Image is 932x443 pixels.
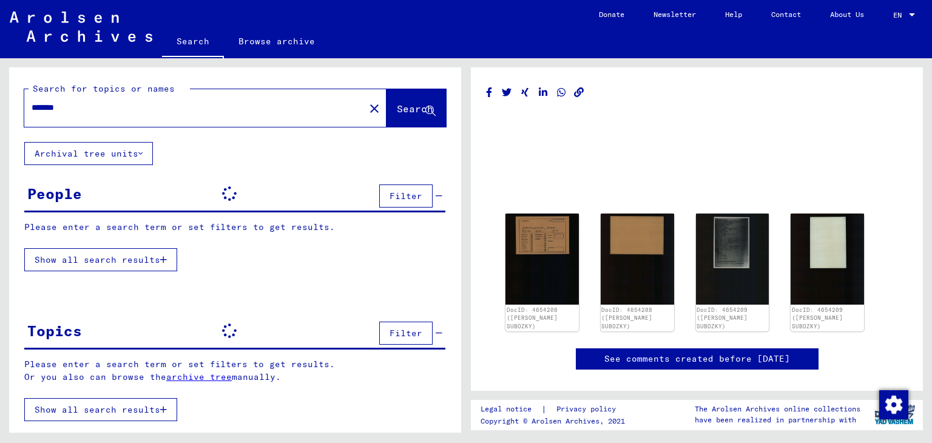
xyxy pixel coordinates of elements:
[27,320,82,342] div: Topics
[547,403,630,416] a: Privacy policy
[162,27,224,58] a: Search
[24,142,153,165] button: Archival tree units
[601,214,674,305] img: 002.jpg
[387,89,446,127] button: Search
[24,398,177,421] button: Show all search results
[695,414,860,425] p: have been realized in partnership with
[35,254,160,265] span: Show all search results
[505,214,579,305] img: 001.jpg
[507,306,558,330] a: DocID: 4654208 ([PERSON_NAME] SUBOZKY)
[35,404,160,415] span: Show all search results
[224,27,329,56] a: Browse archive
[481,403,630,416] div: |
[362,96,387,120] button: Clear
[697,306,748,330] a: DocID: 4654209 ([PERSON_NAME] SUBOZKY)
[879,390,908,419] img: Change consent
[33,83,175,94] mat-label: Search for topics or names
[696,214,769,305] img: 001.jpg
[481,416,630,427] p: Copyright © Arolsen Archives, 2021
[519,85,532,100] button: Share on Xing
[10,12,152,42] img: Arolsen_neg.svg
[573,85,586,100] button: Copy link
[397,103,433,115] span: Search
[695,404,860,414] p: The Arolsen Archives online collections
[27,183,82,205] div: People
[379,322,433,345] button: Filter
[791,214,864,305] img: 002.jpg
[792,306,843,330] a: DocID: 4654209 ([PERSON_NAME] SUBOZKY)
[501,85,513,100] button: Share on Twitter
[24,221,445,234] p: Please enter a search term or set filters to get results.
[893,11,907,19] span: EN
[166,371,232,382] a: archive tree
[555,85,568,100] button: Share on WhatsApp
[872,399,917,430] img: yv_logo.png
[481,403,541,416] a: Legal notice
[379,184,433,208] button: Filter
[537,85,550,100] button: Share on LinkedIn
[24,358,446,384] p: Please enter a search term or set filters to get results. Or you also can browse the manually.
[483,85,496,100] button: Share on Facebook
[601,306,652,330] a: DocID: 4654208 ([PERSON_NAME] SUBOZKY)
[604,353,790,365] a: See comments created before [DATE]
[390,191,422,201] span: Filter
[24,248,177,271] button: Show all search results
[390,328,422,339] span: Filter
[367,101,382,116] mat-icon: close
